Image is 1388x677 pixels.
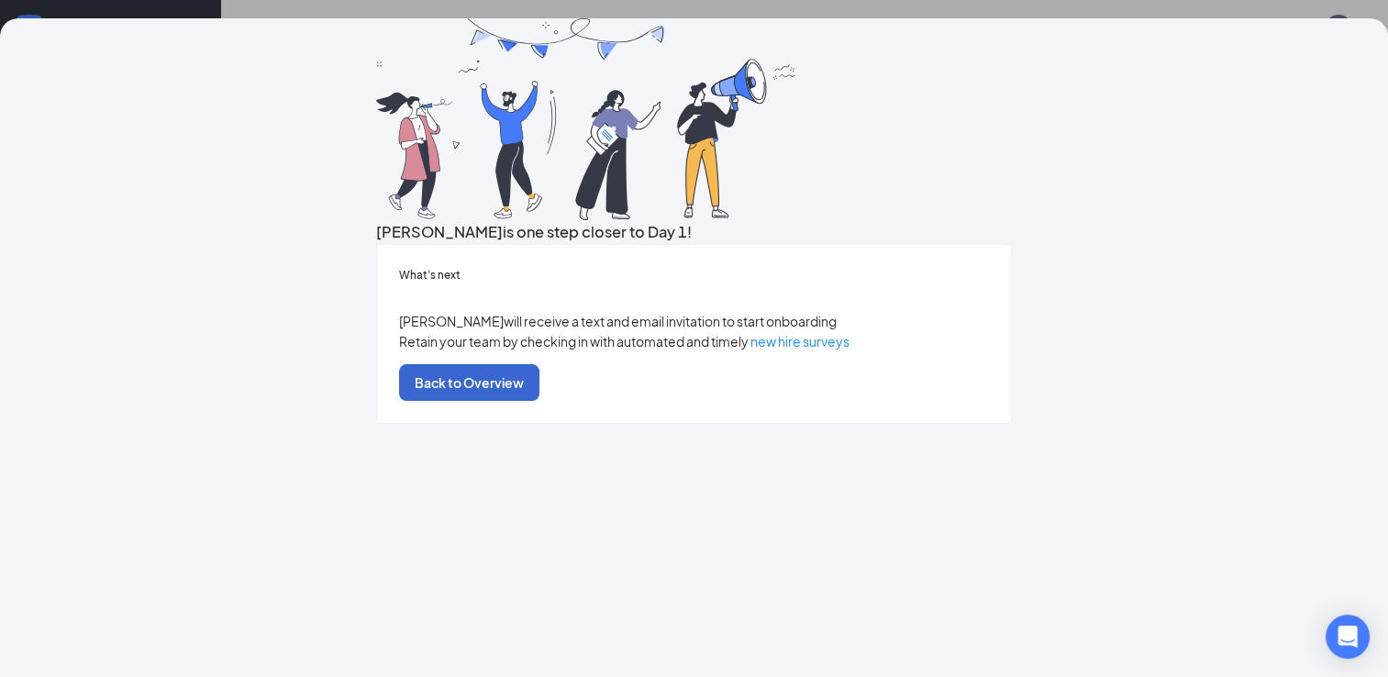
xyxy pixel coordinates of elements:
a: new hire surveys [750,333,849,350]
h3: [PERSON_NAME] is one step closer to Day 1! [376,220,1012,244]
div: Open Intercom Messenger [1326,615,1370,659]
p: Retain your team by checking in with automated and timely [399,331,989,351]
h5: What’s next [399,267,989,283]
img: you are all set [376,18,798,220]
button: Back to Overview [399,364,539,401]
p: [PERSON_NAME] will receive a text and email invitation to start onboarding [399,311,989,331]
